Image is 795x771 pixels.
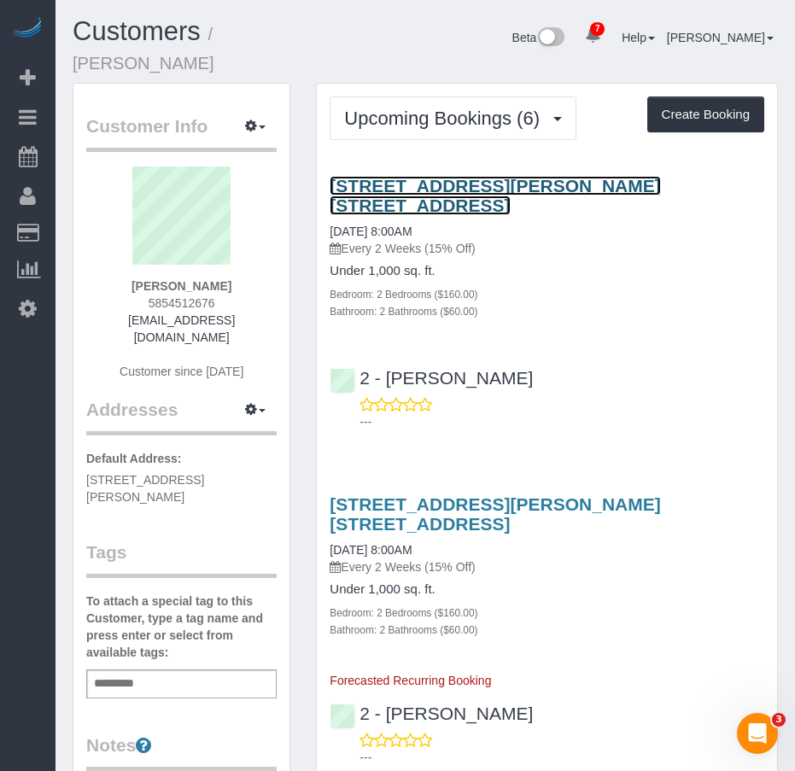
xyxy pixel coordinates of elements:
small: Bedroom: 2 Bedrooms ($160.00) [330,289,477,301]
span: Upcoming Bookings (6) [344,108,548,129]
label: Default Address: [86,450,182,467]
small: Bathroom: 2 Bathrooms ($60.00) [330,624,477,636]
small: Bedroom: 2 Bedrooms ($160.00) [330,607,477,619]
a: Help [622,31,655,44]
a: [DATE] 8:00AM [330,543,412,557]
p: Every 2 Weeks (15% Off) [330,558,764,575]
img: New interface [536,27,564,50]
a: [STREET_ADDRESS][PERSON_NAME] [STREET_ADDRESS] [330,494,660,534]
a: [EMAIL_ADDRESS][DOMAIN_NAME] [128,313,235,344]
p: --- [360,749,764,766]
span: Forecasted Recurring Booking [330,674,491,687]
strong: [PERSON_NAME] [132,279,231,293]
a: 2 - [PERSON_NAME] [330,704,533,723]
h4: Under 1,000 sq. ft. [330,582,764,597]
button: Create Booking [647,96,764,132]
h4: Under 1,000 sq. ft. [330,264,764,278]
span: 5854512676 [149,296,215,310]
p: --- [360,413,764,430]
legend: Tags [86,540,277,578]
span: [STREET_ADDRESS][PERSON_NAME] [86,473,204,504]
small: Bathroom: 2 Bathrooms ($60.00) [330,306,477,318]
legend: Notes [86,733,277,771]
a: [PERSON_NAME] [667,31,774,44]
a: [DATE] 8:00AM [330,225,412,238]
a: 7 [576,17,610,55]
a: [STREET_ADDRESS][PERSON_NAME] [STREET_ADDRESS] [330,176,660,215]
span: 3 [772,713,786,727]
p: Every 2 Weeks (15% Off) [330,240,764,257]
a: 2 - [PERSON_NAME] [330,368,533,388]
a: Customers [73,16,201,46]
button: Upcoming Bookings (6) [330,96,576,140]
iframe: Intercom live chat [737,713,778,754]
a: Beta [512,31,565,44]
span: 7 [590,22,605,36]
img: Automaid Logo [10,17,44,41]
label: To attach a special tag to this Customer, type a tag name and press enter or select from availabl... [86,593,277,661]
span: Customer since [DATE] [120,365,243,378]
legend: Customer Info [86,114,277,152]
